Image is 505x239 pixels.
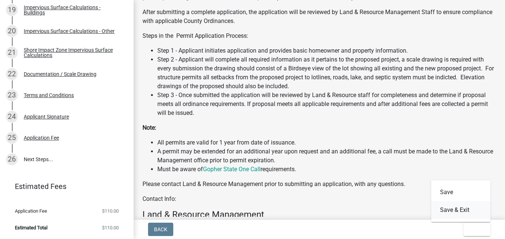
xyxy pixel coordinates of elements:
[6,25,18,37] div: 20
[6,89,18,101] div: 23
[102,225,119,230] span: $110.00
[148,223,173,236] button: Back
[6,111,18,123] div: 24
[431,201,491,219] button: Save & Exit
[15,209,47,213] span: Application Fee
[102,209,119,213] span: $110.00
[157,91,496,117] li: Step 3 - Once submitted the application will be reviewed by Land & Resource staff for completenes...
[142,195,496,203] p: Contact Info:
[157,55,496,91] li: Step 2 - Applicant will complete all required information as it pertains to the proposed project,...
[157,165,496,174] li: Must be aware of requirements.
[463,223,491,236] button: Exit
[24,135,59,140] div: Application Fee
[6,47,18,59] div: 21
[142,8,496,26] p: After submitting a complete application, the application will be reviewed by Land & Resource Mana...
[6,68,18,80] div: 22
[469,226,480,232] span: Exit
[24,29,115,34] div: Impervious Surface Calculations - Other
[431,183,491,201] button: Save
[15,225,47,230] span: Estimated Total
[203,166,260,173] a: Gopher State One Call
[6,4,18,16] div: 19
[24,47,122,58] div: Shore Impact Zone Impervious Surface Calculations
[24,114,69,119] div: Applicant Signature
[24,93,74,98] div: Terms and Conditions
[24,72,96,77] div: Documentation / Scale Drawing
[157,147,496,165] li: A permit may be extended for an additional year upon request and an additional fee, a call must b...
[142,180,496,189] p: Please contact Land & Resource Management prior to submitting an application, with any questions.
[6,132,18,144] div: 25
[142,209,496,220] h4: Land & Resource Management
[142,31,496,40] p: Steps in the Permit Application Process:
[154,226,167,232] span: Back
[157,46,496,55] li: Step 1 - Applicant initiates application and provides basic homeowner and property information.
[6,179,122,194] a: Estimated Fees
[431,180,491,222] div: Exit
[24,5,122,15] div: Impervious Surface Calculations - Buildings
[142,124,156,131] strong: Note:
[6,153,18,165] div: 26
[157,138,496,147] li: All permits are valid for 1 year from date of issuance.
